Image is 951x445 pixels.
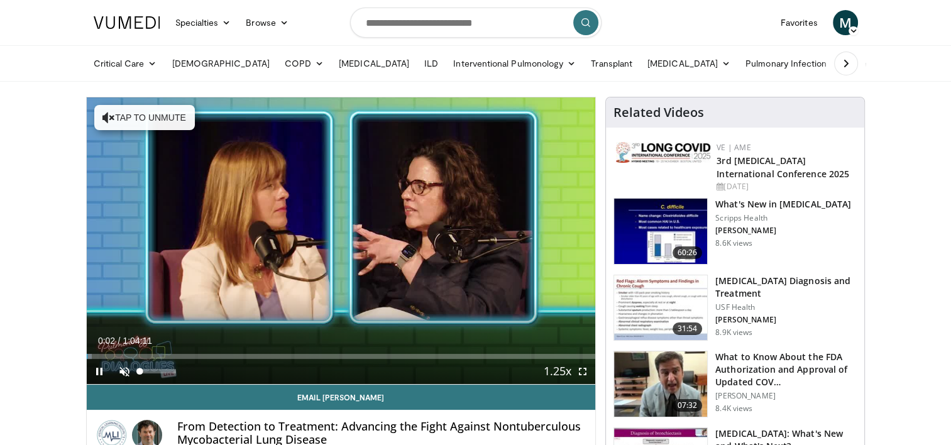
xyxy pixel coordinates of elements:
[717,142,750,153] a: VE | AME
[123,336,152,346] span: 1:04:11
[616,142,710,163] img: a2792a71-925c-4fc2-b8ef-8d1b21aec2f7.png.150x105_q85_autocrop_double_scale_upscale_version-0.2.jpg
[673,399,703,412] span: 07:32
[94,16,160,29] img: VuMedi Logo
[715,327,752,338] p: 8.9K views
[331,51,417,76] a: [MEDICAL_DATA]
[277,51,331,76] a: COPD
[350,8,602,38] input: Search topics, interventions
[87,97,596,385] video-js: Video Player
[715,226,851,236] p: [PERSON_NAME]
[715,302,857,312] p: USF Health
[118,336,121,346] span: /
[715,238,752,248] p: 8.6K views
[570,359,595,384] button: Fullscreen
[715,198,851,211] h3: What's New in [MEDICAL_DATA]
[833,10,858,35] a: M
[417,51,446,76] a: ILD
[715,404,752,414] p: 8.4K views
[717,181,854,192] div: [DATE]
[614,199,707,264] img: 8828b190-63b7-4755-985f-be01b6c06460.150x105_q85_crop-smart_upscale.jpg
[640,51,738,76] a: [MEDICAL_DATA]
[715,391,857,401] p: [PERSON_NAME]
[583,51,640,76] a: Transplant
[238,10,296,35] a: Browse
[140,369,176,373] div: Volume Level
[717,155,849,180] a: 3rd [MEDICAL_DATA] International Conference 2025
[673,322,703,335] span: 31:54
[715,315,857,325] p: [PERSON_NAME]
[168,10,239,35] a: Specialties
[446,51,583,76] a: Interventional Pulmonology
[94,105,195,130] button: Tap to unmute
[98,336,115,346] span: 0:02
[738,51,847,76] a: Pulmonary Infection
[87,385,596,410] a: Email [PERSON_NAME]
[613,105,704,120] h4: Related Videos
[715,275,857,300] h3: [MEDICAL_DATA] Diagnosis and Treatment
[773,10,825,35] a: Favorites
[613,275,857,341] a: 31:54 [MEDICAL_DATA] Diagnosis and Treatment USF Health [PERSON_NAME] 8.9K views
[165,51,277,76] a: [DEMOGRAPHIC_DATA]
[87,354,596,359] div: Progress Bar
[87,359,112,384] button: Pause
[715,351,857,388] h3: What to Know About the FDA Authorization and Approval of Updated COV…
[112,359,137,384] button: Unmute
[545,359,570,384] button: Playback Rate
[613,198,857,265] a: 60:26 What's New in [MEDICAL_DATA] Scripps Health [PERSON_NAME] 8.6K views
[614,351,707,417] img: a1e50555-b2fd-4845-bfdc-3eac51376964.150x105_q85_crop-smart_upscale.jpg
[614,275,707,341] img: 912d4c0c-18df-4adc-aa60-24f51820003e.150x105_q85_crop-smart_upscale.jpg
[673,246,703,259] span: 60:26
[613,351,857,417] a: 07:32 What to Know About the FDA Authorization and Approval of Updated COV… [PERSON_NAME] 8.4K views
[86,51,165,76] a: Critical Care
[715,213,851,223] p: Scripps Health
